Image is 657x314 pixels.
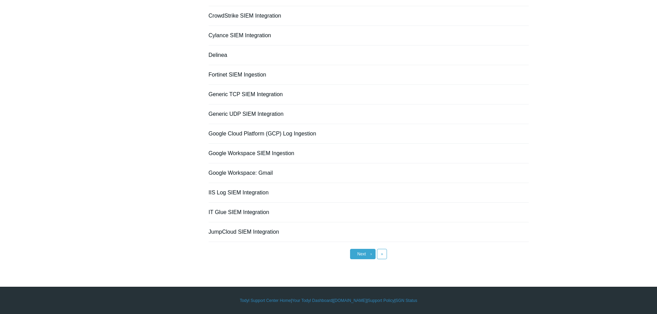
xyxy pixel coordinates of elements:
a: Fortinet SIEM Ingestion [209,72,266,78]
a: SGN Status [396,297,417,304]
a: JumpCloud SIEM Integration [209,229,279,235]
a: [DOMAIN_NAME] [334,297,367,304]
a: Google Cloud Platform (GCP) Log Ingestion [209,131,316,136]
span: › [370,252,372,256]
a: Todyl Support Center Home [240,297,291,304]
a: Generic TCP SIEM Integration [209,91,283,97]
a: IIS Log SIEM Integration [209,190,269,195]
span: » [381,252,383,256]
a: Cylance SIEM Integration [209,32,271,38]
a: Your Todyl Dashboard [292,297,332,304]
span: Next [357,252,366,256]
a: Google Workspace: Gmail [209,170,273,176]
a: Delinea [209,52,227,58]
a: IT Glue SIEM Integration [209,209,269,215]
a: Next [350,249,376,259]
a: Generic UDP SIEM Integration [209,111,284,117]
a: Support Policy [368,297,394,304]
a: Google Workspace SIEM Ingestion [209,150,295,156]
a: CrowdStrike SIEM Integration [209,13,281,19]
div: | | | | [129,297,529,304]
